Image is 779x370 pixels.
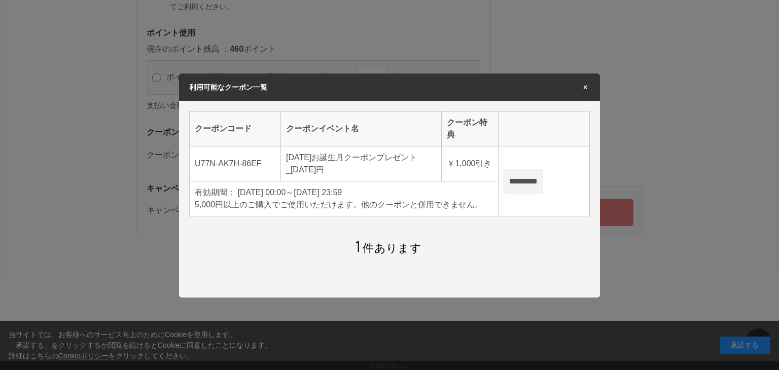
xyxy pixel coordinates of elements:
[442,146,499,181] td: 引き
[281,146,442,181] td: [DATE]お誕生月クーポンプレゼント_[DATE]円
[189,83,267,91] span: 利用可能なクーポン一覧
[355,237,361,255] span: 1
[190,112,281,146] th: クーポンコード
[195,199,493,211] div: 5,000円以上のご購入でご使用いただけます。他のクーポンと併用できません。
[195,188,235,197] span: 有効期間：
[237,188,342,197] span: [DATE] 00:00～[DATE] 23:59
[447,159,475,168] span: ￥1,000
[190,146,281,181] td: U77N-AK7H-86EF
[281,112,442,146] th: クーポンイベント名
[581,84,590,91] span: ×
[355,242,421,254] span: 件あります
[442,112,499,146] th: クーポン特典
